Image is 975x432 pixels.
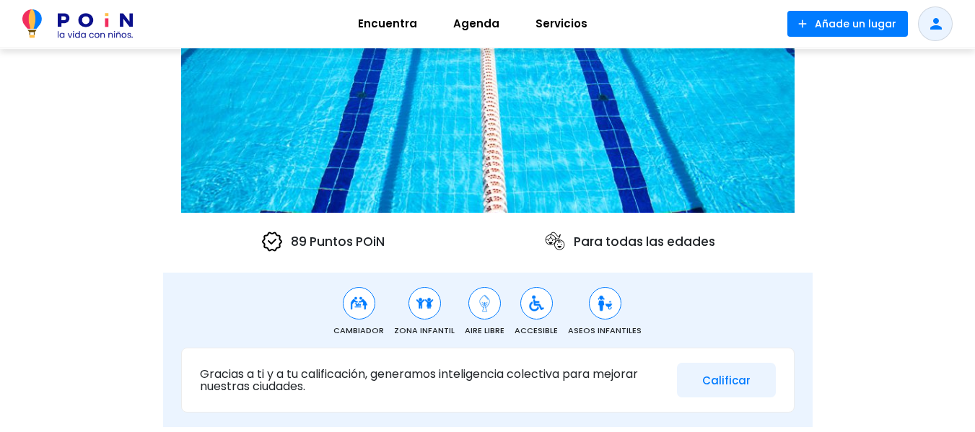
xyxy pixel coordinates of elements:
[515,325,558,337] span: Accesible
[543,230,567,253] img: ages icon
[677,363,776,398] button: Calificar
[261,230,385,253] p: 89 Puntos POiN
[529,12,594,35] span: Servicios
[340,6,435,41] a: Encuentra
[517,6,605,41] a: Servicios
[787,11,908,37] button: Añade un lugar
[394,325,455,337] span: Zona Infantil
[543,230,715,253] p: Para todas las edades
[568,325,642,337] span: Aseos infantiles
[351,12,424,35] span: Encuentra
[465,325,504,337] span: Aire Libre
[416,294,434,312] img: Zona Infantil
[476,294,494,312] img: Aire Libre
[261,230,284,253] img: verified icon
[596,294,614,312] img: Aseos infantiles
[528,294,546,312] img: Accesible
[350,294,368,312] img: Cambiador
[435,6,517,41] a: Agenda
[447,12,506,35] span: Agenda
[333,325,384,337] span: Cambiador
[200,368,666,393] p: Gracias a ti y a tu calificación, generamos inteligencia colectiva para mejorar nuestras ciudades.
[22,9,133,38] img: POiN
